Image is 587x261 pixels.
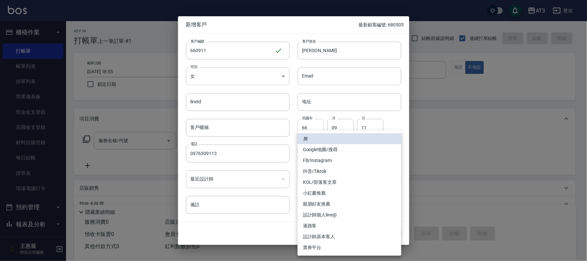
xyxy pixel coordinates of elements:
li: KOL/部落客文章 [298,177,401,188]
li: 票券平台 [298,242,401,253]
li: 設計師個人line@ [298,210,401,220]
li: 親朋好友推薦 [298,199,401,210]
em: 無 [303,135,308,142]
li: 設計師原本客人 [298,231,401,242]
li: 抖音/Tiktok [298,166,401,177]
li: 過路客 [298,220,401,231]
li: FB/Instagram [298,155,401,166]
li: 小紅書推薦 [298,188,401,199]
li: Google地圖/搜尋 [298,144,401,155]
